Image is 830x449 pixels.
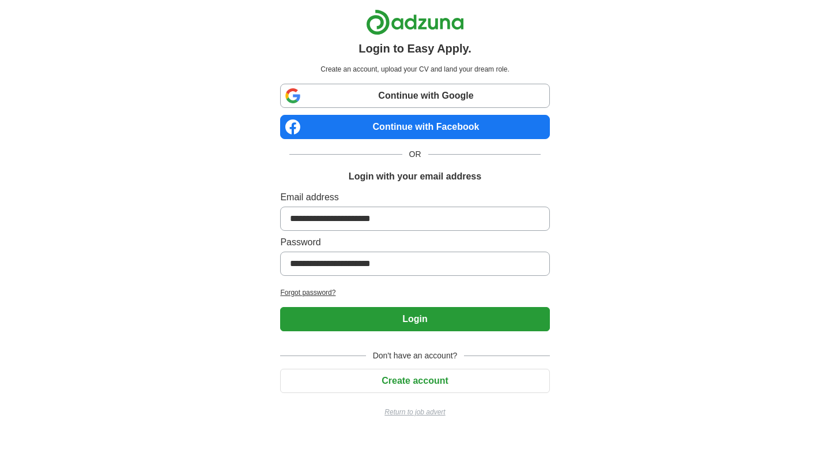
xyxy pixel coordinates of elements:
[280,235,549,249] label: Password
[280,369,549,393] button: Create account
[280,287,549,298] a: Forgot password?
[359,40,471,57] h1: Login to Easy Apply.
[402,148,428,160] span: OR
[366,350,465,362] span: Don't have an account?
[280,84,549,108] a: Continue with Google
[280,307,549,331] button: Login
[280,407,549,417] a: Return to job advert
[282,64,547,74] p: Create an account, upload your CV and land your dream role.
[280,115,549,139] a: Continue with Facebook
[349,170,481,184] h1: Login with your email address
[366,9,464,35] img: Adzuna logo
[280,190,549,204] label: Email address
[280,376,549,386] a: Create account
